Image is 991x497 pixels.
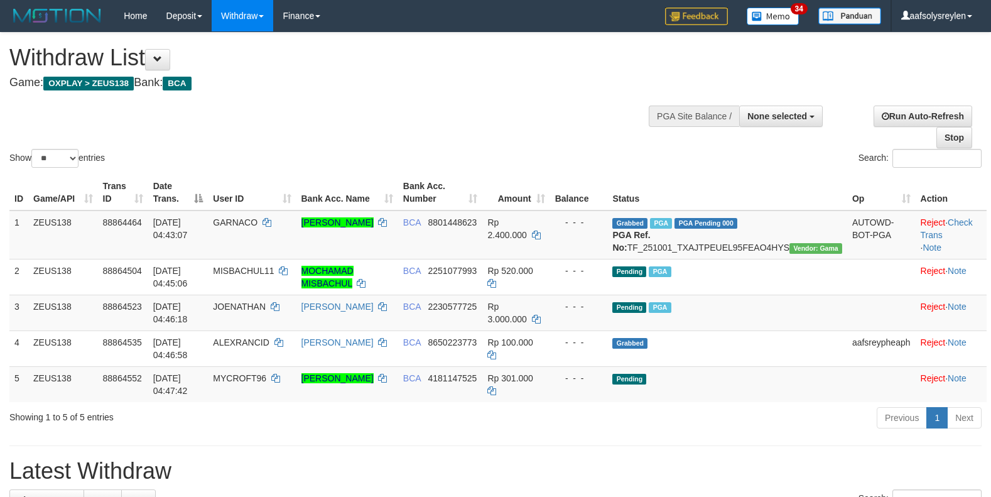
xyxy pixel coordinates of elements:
[892,149,982,168] input: Search:
[916,295,987,330] td: ·
[550,175,608,210] th: Balance
[487,373,533,383] span: Rp 301.000
[103,337,142,347] span: 88864535
[208,175,296,210] th: User ID: activate to sort column ascending
[9,406,404,423] div: Showing 1 to 5 of 5 entries
[213,337,269,347] span: ALEXRANCID
[789,243,842,254] span: Vendor URL: https://trx31.1velocity.biz
[916,366,987,402] td: ·
[403,217,421,227] span: BCA
[916,259,987,295] td: ·
[296,175,398,210] th: Bank Acc. Name: activate to sort column ascending
[948,337,967,347] a: Note
[649,106,739,127] div: PGA Site Balance /
[791,3,808,14] span: 34
[9,459,982,484] h1: Latest Withdraw
[103,302,142,312] span: 88864523
[28,175,98,210] th: Game/API: activate to sort column ascending
[301,266,354,288] a: MOCHAMAD MISBACHUL
[153,337,188,360] span: [DATE] 04:46:58
[818,8,881,25] img: panduan.png
[9,175,28,210] th: ID
[555,336,603,349] div: - - -
[555,265,603,277] div: - - -
[555,216,603,229] div: - - -
[153,266,188,288] span: [DATE] 04:45:06
[9,6,105,25] img: MOTION_logo.png
[403,337,421,347] span: BCA
[926,407,948,429] a: 1
[301,373,374,383] a: [PERSON_NAME]
[916,210,987,259] td: · ·
[607,210,847,259] td: TF_251001_TXAJTPEUEL95FEAO4HYS
[9,330,28,366] td: 4
[923,243,941,253] a: Note
[936,127,972,148] a: Stop
[747,111,807,121] span: None selected
[649,302,671,313] span: Marked by aaftanly
[9,295,28,330] td: 3
[403,302,421,312] span: BCA
[607,175,847,210] th: Status
[650,218,672,229] span: Marked by aaftanly
[921,373,946,383] a: Reject
[31,149,79,168] select: Showentries
[612,218,647,229] span: Grabbed
[555,300,603,313] div: - - -
[98,175,148,210] th: Trans ID: activate to sort column ascending
[487,302,526,324] span: Rp 3.000.000
[428,266,477,276] span: Copy 2251077993 to clipboard
[428,373,477,383] span: Copy 4181147525 to clipboard
[403,266,421,276] span: BCA
[747,8,799,25] img: Button%20Memo.svg
[877,407,927,429] a: Previous
[487,217,526,240] span: Rp 2.400.000
[555,372,603,385] div: - - -
[213,373,266,383] span: MYCROFT96
[921,337,946,347] a: Reject
[921,302,946,312] a: Reject
[9,77,648,89] h4: Game: Bank:
[9,210,28,259] td: 1
[674,218,737,229] span: PGA Pending
[301,302,374,312] a: [PERSON_NAME]
[612,266,646,277] span: Pending
[153,217,188,240] span: [DATE] 04:43:07
[28,210,98,259] td: ZEUS138
[398,175,483,210] th: Bank Acc. Number: activate to sort column ascending
[948,266,967,276] a: Note
[103,373,142,383] span: 88864552
[28,295,98,330] td: ZEUS138
[28,366,98,402] td: ZEUS138
[301,337,374,347] a: [PERSON_NAME]
[9,366,28,402] td: 5
[213,266,274,276] span: MISBACHUL11
[612,338,647,349] span: Grabbed
[612,374,646,385] span: Pending
[665,8,728,25] img: Feedback.jpg
[916,330,987,366] td: ·
[847,330,916,366] td: aafsreypheaph
[148,175,208,210] th: Date Trans.: activate to sort column descending
[43,77,134,90] span: OXPLAY > ZEUS138
[487,337,533,347] span: Rp 100.000
[9,45,648,70] h1: Withdraw List
[612,230,650,253] b: PGA Ref. No:
[847,210,916,259] td: AUTOWD-BOT-PGA
[487,266,533,276] span: Rp 520.000
[739,106,823,127] button: None selected
[103,217,142,227] span: 88864464
[612,302,646,313] span: Pending
[213,302,266,312] span: JOENATHAN
[649,266,671,277] span: Marked by aaftanly
[858,149,982,168] label: Search:
[9,259,28,295] td: 2
[948,373,967,383] a: Note
[163,77,191,90] span: BCA
[28,330,98,366] td: ZEUS138
[301,217,374,227] a: [PERSON_NAME]
[948,302,967,312] a: Note
[874,106,972,127] a: Run Auto-Refresh
[947,407,982,429] a: Next
[103,266,142,276] span: 88864504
